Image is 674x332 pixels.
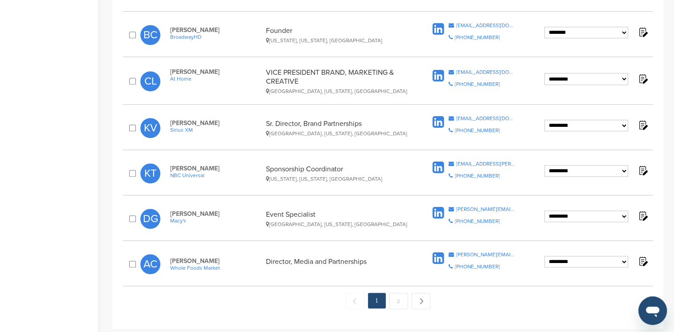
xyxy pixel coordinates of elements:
div: Director, Media and Partnerships [266,257,409,271]
div: [PERSON_NAME][EMAIL_ADDRESS][PERSON_NAME][DOMAIN_NAME] [456,206,515,212]
div: [GEOGRAPHIC_DATA], [US_STATE], [GEOGRAPHIC_DATA] [266,221,409,227]
iframe: Button to launch messaging window [638,296,667,325]
span: KV [140,118,160,138]
div: [EMAIL_ADDRESS][DOMAIN_NAME] [456,116,515,121]
span: ← Previous [346,293,364,309]
div: [US_STATE], [US_STATE], [GEOGRAPHIC_DATA] [266,37,409,44]
div: [US_STATE], [US_STATE], [GEOGRAPHIC_DATA] [266,176,409,182]
span: DG [140,209,160,229]
a: At Home [170,76,261,82]
div: [EMAIL_ADDRESS][DOMAIN_NAME] [456,23,515,28]
span: [PERSON_NAME] [170,26,261,34]
a: Macy's [170,218,261,224]
span: [PERSON_NAME] [170,257,261,265]
div: [PHONE_NUMBER] [455,219,500,224]
div: Sr. Director, Brand Partnerships [266,119,409,137]
a: 2 [389,293,408,309]
span: CL [140,71,160,91]
div: [PERSON_NAME][EMAIL_ADDRESS][PERSON_NAME][DOMAIN_NAME] [456,252,515,257]
div: [EMAIL_ADDRESS][PERSON_NAME][DOMAIN_NAME] [456,161,515,166]
div: [GEOGRAPHIC_DATA], [US_STATE], [GEOGRAPHIC_DATA] [266,130,409,137]
a: NBC Universal [170,172,261,178]
img: Notes [637,73,648,84]
div: [PHONE_NUMBER] [455,81,500,87]
span: [PERSON_NAME] [170,210,261,218]
div: Event Specialist [266,210,409,227]
a: Next → [412,293,430,309]
img: Notes [637,165,648,176]
div: VICE PRESIDENT BRAND, MARKETING & CREATIVE [266,68,409,94]
img: Notes [637,119,648,130]
img: Notes [637,26,648,37]
span: AC [140,254,160,274]
div: [EMAIL_ADDRESS][DOMAIN_NAME] [456,69,515,75]
div: [GEOGRAPHIC_DATA], [US_STATE], [GEOGRAPHIC_DATA] [266,88,409,94]
span: BC [140,25,160,45]
span: [PERSON_NAME] [170,119,261,127]
a: Sirius XM [170,127,261,133]
img: Notes [637,210,648,221]
div: [PHONE_NUMBER] [455,173,500,178]
div: Sponsorship Coordinator [266,165,409,182]
div: [PHONE_NUMBER] [455,128,500,133]
a: Whole Foods Market [170,265,261,271]
div: [PHONE_NUMBER] [455,35,500,40]
span: KT [140,163,160,183]
div: Founder [266,26,409,44]
div: [PHONE_NUMBER] [455,264,500,269]
span: [PERSON_NAME] [170,165,261,172]
a: BroadwayHD [170,34,261,40]
em: 1 [368,293,386,308]
span: [PERSON_NAME] [170,68,261,76]
img: Notes [637,255,648,267]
